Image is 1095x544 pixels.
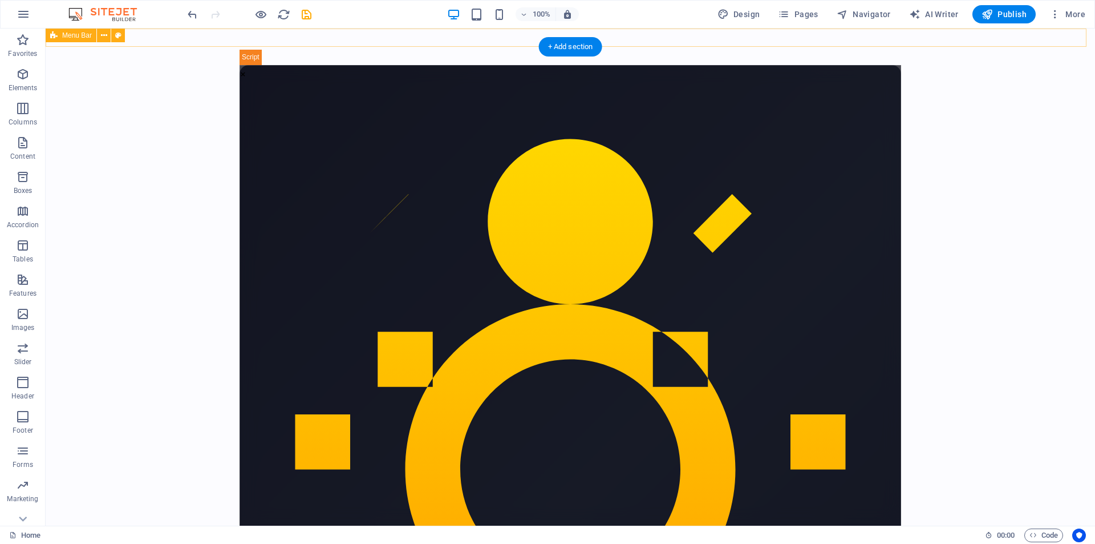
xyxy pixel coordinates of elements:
span: Publish [982,9,1027,20]
p: Footer [13,426,33,435]
span: Navigator [837,9,891,20]
span: : [1005,531,1007,539]
p: Features [9,289,36,298]
p: Favorites [8,49,37,58]
p: Boxes [14,186,33,195]
i: Reload page [277,8,290,21]
button: Pages [773,5,822,23]
p: Columns [9,118,37,127]
button: AI Writer [905,5,963,23]
h6: Session time [985,529,1015,542]
h6: 100% [533,7,551,21]
i: Save (Ctrl+S) [300,8,313,21]
span: Menu Bar [62,32,92,39]
button: Code [1024,529,1063,542]
p: Elements [9,83,38,92]
span: 00 00 [997,529,1015,542]
button: save [299,7,313,21]
button: reload [277,7,290,21]
button: Usercentrics [1072,529,1086,542]
span: Pages [778,9,818,20]
span: Code [1029,529,1058,542]
i: Undo: Delete elements (Ctrl+Z) [186,8,199,21]
div: Design (Ctrl+Alt+Y) [713,5,765,23]
button: Design [713,5,765,23]
p: Slider [14,357,32,366]
p: Images [11,323,35,332]
button: More [1045,5,1090,23]
button: Navigator [832,5,895,23]
button: 100% [516,7,556,21]
div: + Add section [539,37,602,57]
p: Content [10,152,35,161]
p: Forms [13,460,33,469]
span: AI Writer [909,9,959,20]
p: Marketing [7,494,38,503]
p: Header [11,392,34,401]
button: undo [185,7,199,21]
span: Design [717,9,760,20]
p: Tables [13,255,33,264]
i: On resize automatically adjust zoom level to fit chosen device. [562,9,573,19]
p: Accordion [7,220,39,229]
button: Publish [972,5,1036,23]
span: More [1049,9,1085,20]
a: Click to cancel selection. Double-click to open Pages [9,529,40,542]
img: Editor Logo [66,7,151,21]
